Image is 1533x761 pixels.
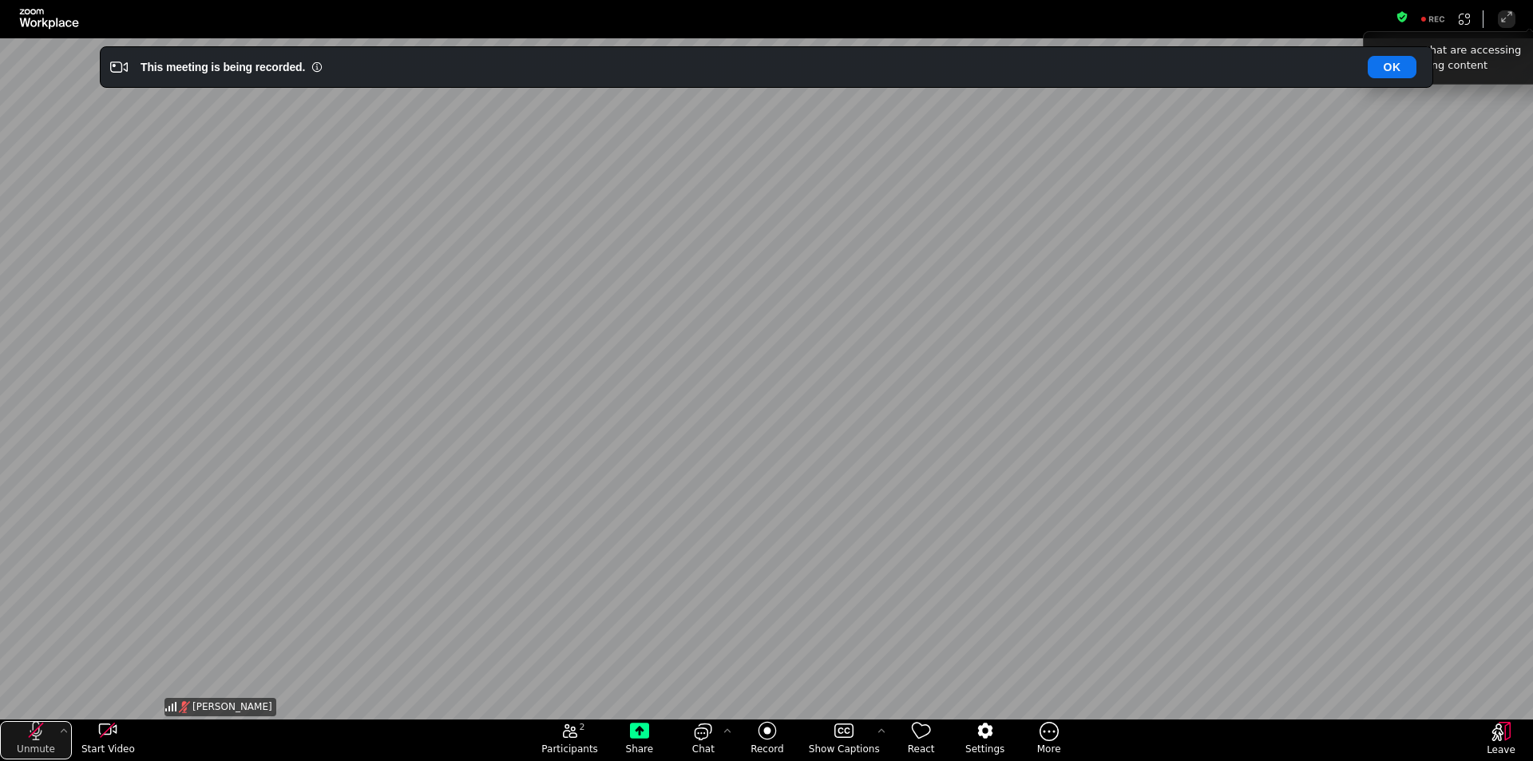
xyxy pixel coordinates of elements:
[809,743,880,755] span: Show Captions
[1456,10,1473,28] button: Apps Accessing Content in This Meeting
[1498,10,1515,28] button: Enter Full Screen
[141,59,305,75] div: This meeting is being recorded.
[799,721,889,759] button: Show Captions
[626,743,654,755] span: Share
[192,700,272,714] span: [PERSON_NAME]
[1396,10,1408,28] button: Meeting information
[1469,722,1533,760] button: Leave
[110,58,128,76] i: Video Recording
[541,743,598,755] span: Participants
[72,721,144,759] button: start my video
[965,743,1004,755] span: Settings
[671,721,735,759] button: open the chat panel
[1017,721,1081,759] button: More meeting control
[81,743,135,755] span: Start Video
[1037,743,1061,755] span: More
[56,721,72,742] button: More audio controls
[692,743,715,755] span: Chat
[889,721,953,759] button: React
[17,743,55,755] span: Unmute
[608,721,671,759] button: Share
[873,721,889,742] button: More options for captions, menu button
[953,721,1017,759] button: Settings
[719,721,735,742] button: Chat Settings
[1487,743,1515,756] span: Leave
[311,61,323,73] i: Information Small
[1414,10,1452,28] div: Recording to cloud
[532,721,608,759] button: open the participants list pane,[2] particpants
[580,721,585,734] span: 2
[735,721,799,759] button: Record
[1368,56,1416,78] button: OK
[908,743,935,755] span: React
[751,743,783,755] span: Record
